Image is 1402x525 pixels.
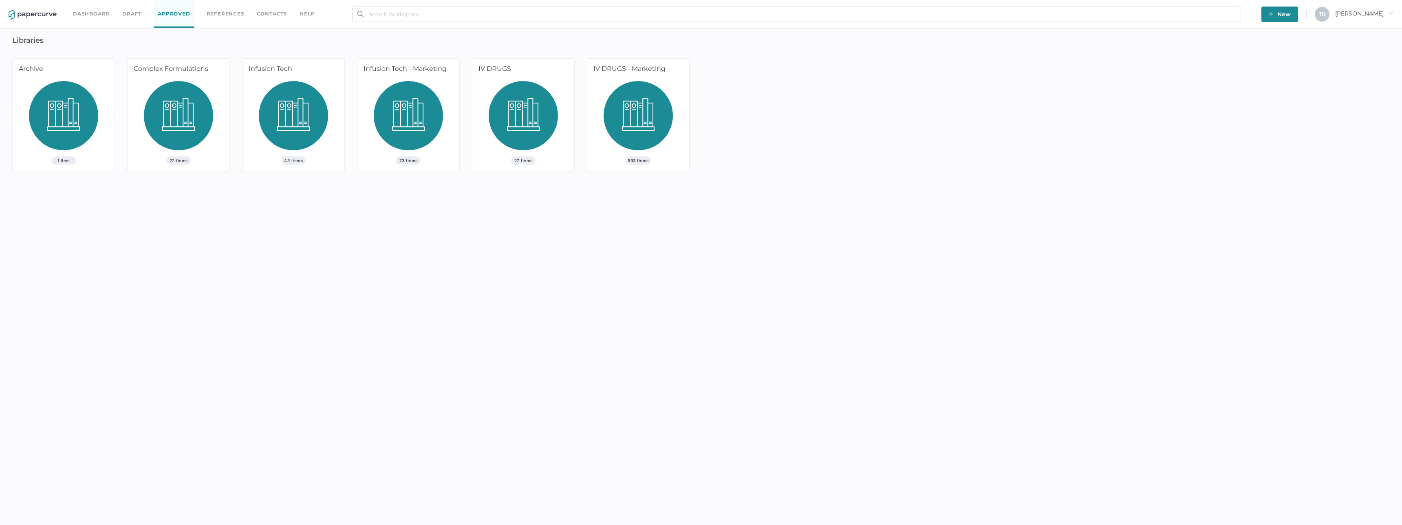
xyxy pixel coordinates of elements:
[357,11,364,18] img: search.bf03fe8b.svg
[166,156,191,165] span: 22 Items
[51,156,76,165] span: 1 Item
[1319,11,1326,17] span: T D
[242,59,344,171] a: Infusion Tech43 Items
[1269,7,1291,22] span: New
[374,81,443,156] img: library_icon.d60aa8ac.svg
[1335,10,1393,17] span: [PERSON_NAME]
[242,59,342,81] div: Infusion Tech
[1261,7,1298,22] button: New
[12,36,44,45] h3: Libraries
[357,59,459,171] a: Infusion Tech - Marketing73 Items
[587,59,686,81] div: IV DRUGS - Marketing
[352,7,1241,22] input: Search Workspace
[626,156,651,165] span: 593 Items
[511,156,536,165] span: 27 Items
[128,59,229,171] a: Complex Formulations22 Items
[472,59,574,171] a: IV DRUGS27 Items
[13,59,112,81] div: Archive
[604,81,673,156] img: library_icon.d60aa8ac.svg
[1269,12,1273,16] img: plus-white.e19ec114.svg
[128,59,227,81] div: Complex Formulations
[13,59,115,171] a: Archive1 Item
[300,9,315,18] div: help
[29,81,98,156] img: library_icon.d60aa8ac.svg
[357,59,456,81] div: Infusion Tech - Marketing
[257,9,287,18] a: Contacts
[9,10,57,20] img: papercurve-logo-colour.7244d18c.svg
[281,156,306,165] span: 43 Items
[144,81,213,156] img: library_icon.d60aa8ac.svg
[472,59,571,81] div: IV DRUGS
[259,81,328,156] img: library_icon.d60aa8ac.svg
[587,59,689,171] a: IV DRUGS - Marketing593 Items
[207,9,245,18] a: References
[73,9,110,18] a: Dashboard
[1388,10,1393,16] i: arrow_right
[122,9,141,18] a: Draft
[489,81,558,156] img: library_icon.d60aa8ac.svg
[396,156,421,165] span: 73 Items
